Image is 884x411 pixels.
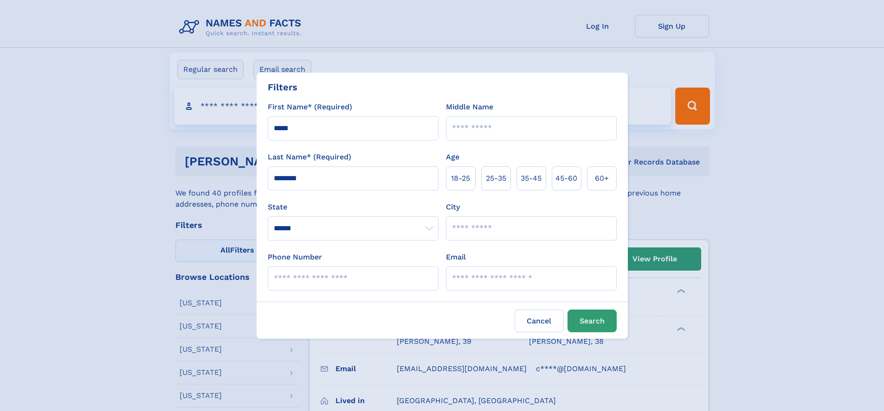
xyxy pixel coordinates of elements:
[268,80,297,94] div: Filters
[446,152,459,163] label: Age
[451,173,470,184] span: 18‑25
[515,310,564,332] label: Cancel
[555,173,577,184] span: 45‑60
[446,101,493,113] label: Middle Name
[268,101,352,113] label: First Name* (Required)
[268,252,322,263] label: Phone Number
[486,173,506,184] span: 25‑35
[446,202,460,213] label: City
[268,202,439,213] label: State
[595,173,609,184] span: 60+
[568,310,617,332] button: Search
[521,173,542,184] span: 35‑45
[446,252,466,263] label: Email
[268,152,351,163] label: Last Name* (Required)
